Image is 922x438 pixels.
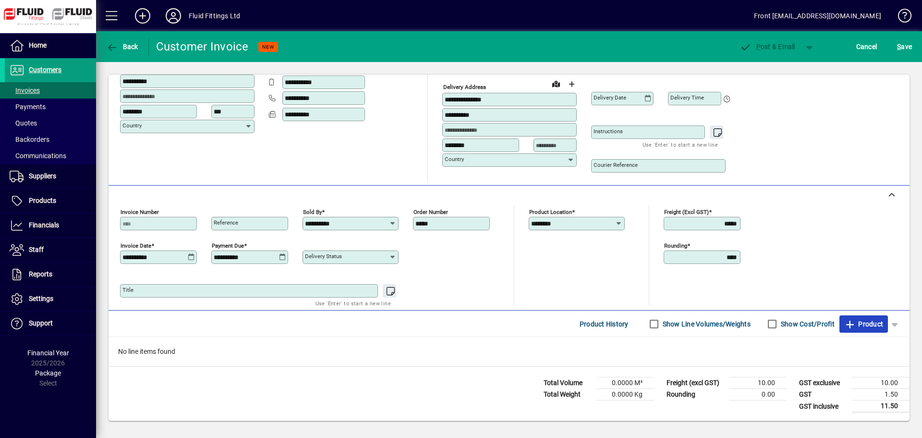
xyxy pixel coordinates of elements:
span: Product History [580,316,629,332]
td: 0.00 [729,389,787,400]
mat-label: Instructions [594,128,623,135]
button: Post & Email [735,38,800,55]
a: Quotes [5,115,96,131]
app-page-header-button: Back [96,38,149,55]
span: Financials [29,221,59,229]
mat-label: Freight (excl GST) [664,209,709,215]
mat-label: Order number [413,209,448,215]
span: Home [29,41,47,49]
mat-label: Delivery time [670,94,704,101]
span: Invoices [10,87,40,94]
span: Financial Year [27,349,69,357]
td: 10.00 [729,377,787,389]
a: Financials [5,213,96,238]
span: Product [844,316,883,332]
mat-label: Country [122,122,142,129]
mat-label: Country [445,156,464,163]
div: No line items found [109,337,910,366]
span: ost & Email [740,43,795,50]
mat-label: Product location [529,209,572,215]
button: Product History [576,315,632,333]
a: View on map [548,76,564,91]
label: Show Cost/Profit [779,319,835,329]
span: NEW [262,44,274,50]
mat-hint: Use 'Enter' to start a new line [315,298,391,309]
button: Choose address [564,76,579,92]
button: Back [104,38,141,55]
td: 1.50 [852,389,910,400]
a: Knowledge Base [891,2,910,33]
mat-label: Title [122,287,133,293]
td: Total Volume [539,377,596,389]
span: Settings [29,295,53,302]
span: Reports [29,270,52,278]
div: Fluid Fittings Ltd [189,8,240,24]
span: S [897,43,901,50]
a: Payments [5,99,96,115]
div: Front [EMAIL_ADDRESS][DOMAIN_NAME] [754,8,881,24]
a: Home [5,34,96,58]
span: Products [29,197,56,204]
span: Customers [29,66,61,74]
a: Backorders [5,131,96,148]
td: GST [794,389,852,400]
span: P [756,43,761,50]
td: 10.00 [852,377,910,389]
mat-label: Delivery date [594,94,626,101]
label: Show Line Volumes/Weights [661,319,751,329]
span: Quotes [10,119,37,127]
mat-hint: Use 'Enter' to start a new line [643,139,718,150]
td: 11.50 [852,400,910,413]
td: Freight (excl GST) [662,377,729,389]
mat-label: Payment due [212,242,244,249]
a: Suppliers [5,164,96,188]
button: Product [839,315,888,333]
mat-label: Invoice date [121,242,151,249]
td: GST exclusive [794,377,852,389]
span: ave [897,39,912,54]
span: Suppliers [29,172,56,180]
mat-label: Courier Reference [594,162,638,168]
a: Settings [5,287,96,311]
a: Communications [5,148,96,164]
mat-label: Invoice number [121,209,159,215]
td: Total Weight [539,389,596,400]
button: Save [895,38,914,55]
td: 0.0000 M³ [596,377,654,389]
button: Cancel [854,38,880,55]
mat-label: Sold by [303,209,322,215]
a: Invoices [5,82,96,99]
span: Communications [10,152,66,160]
span: Support [29,319,53,327]
mat-label: Reference [214,219,238,226]
a: Products [5,189,96,213]
span: Back [106,43,138,50]
td: Rounding [662,389,729,400]
button: Add [127,7,158,25]
span: Staff [29,246,44,253]
a: Reports [5,263,96,287]
td: 0.0000 Kg [596,389,654,400]
td: GST inclusive [794,400,852,413]
span: Package [35,369,61,377]
span: Backorders [10,136,49,143]
div: Customer Invoice [156,39,249,54]
span: Payments [10,103,46,111]
button: Profile [158,7,189,25]
a: Staff [5,238,96,262]
a: Support [5,312,96,336]
mat-label: Rounding [664,242,687,249]
mat-label: Delivery status [305,253,342,260]
span: Cancel [856,39,877,54]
